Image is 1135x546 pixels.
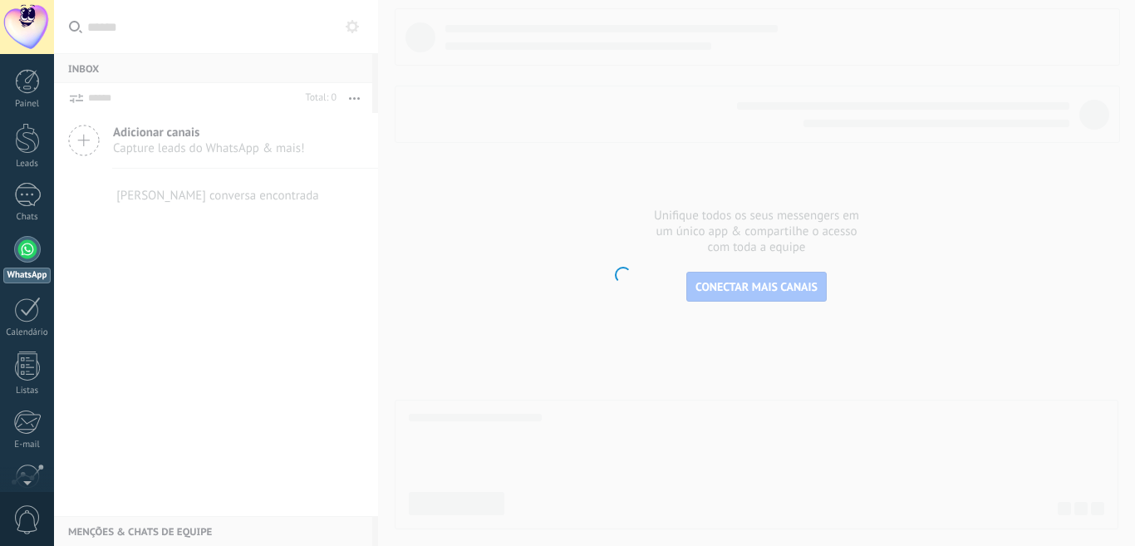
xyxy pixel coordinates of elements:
[3,99,52,110] div: Painel
[3,212,52,223] div: Chats
[3,327,52,338] div: Calendário
[3,159,52,170] div: Leads
[3,440,52,450] div: E-mail
[3,268,51,283] div: WhatsApp
[3,386,52,396] div: Listas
